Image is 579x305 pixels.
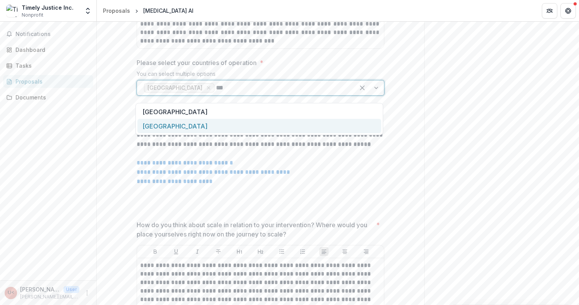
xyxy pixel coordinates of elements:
[15,77,87,86] div: Proposals
[137,119,381,133] div: [GEOGRAPHIC_DATA]
[340,247,349,256] button: Align Center
[137,220,373,239] p: How do you think about scale in relation to your intervention? Where would you place yourselves r...
[63,286,79,293] p: User
[100,5,133,16] a: Proposals
[137,70,384,80] div: You can select multiple options
[356,82,368,94] div: Clear selected options
[205,84,212,92] div: Remove India
[214,247,223,256] button: Strike
[82,3,93,19] button: Open entity switcher
[15,93,87,101] div: Documents
[542,3,557,19] button: Partners
[137,105,381,119] div: [GEOGRAPHIC_DATA]
[277,247,286,256] button: Bullet List
[8,290,14,295] div: Utkarsh Saxena <utkarsh@adalat.ai>
[20,293,79,300] p: [PERSON_NAME][EMAIL_ADDRESS][MEDICAL_DATA]
[3,91,93,104] a: Documents
[82,288,92,298] button: More
[15,46,87,54] div: Dashboard
[193,247,202,256] button: Italicize
[103,7,130,15] div: Proposals
[560,3,576,19] button: Get Help
[6,5,19,17] img: Timely Justice Inc.
[137,58,257,67] p: Please select your countries of operation
[22,3,74,12] div: Timely Justice Inc.
[3,28,93,40] button: Notifications
[100,5,197,16] nav: breadcrumb
[319,247,329,256] button: Align Left
[20,285,60,293] p: [PERSON_NAME] <[PERSON_NAME][EMAIL_ADDRESS][MEDICAL_DATA]>
[298,247,307,256] button: Ordered List
[15,31,90,38] span: Notifications
[22,12,43,19] span: Nonprofit
[143,7,194,15] div: [MEDICAL_DATA] AI
[235,247,244,256] button: Heading 1
[361,247,371,256] button: Align Right
[3,59,93,72] a: Tasks
[151,247,160,256] button: Bold
[171,247,181,256] button: Underline
[147,85,202,91] span: [GEOGRAPHIC_DATA]
[3,43,93,56] a: Dashboard
[256,247,265,256] button: Heading 2
[15,62,87,70] div: Tasks
[3,75,93,88] a: Proposals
